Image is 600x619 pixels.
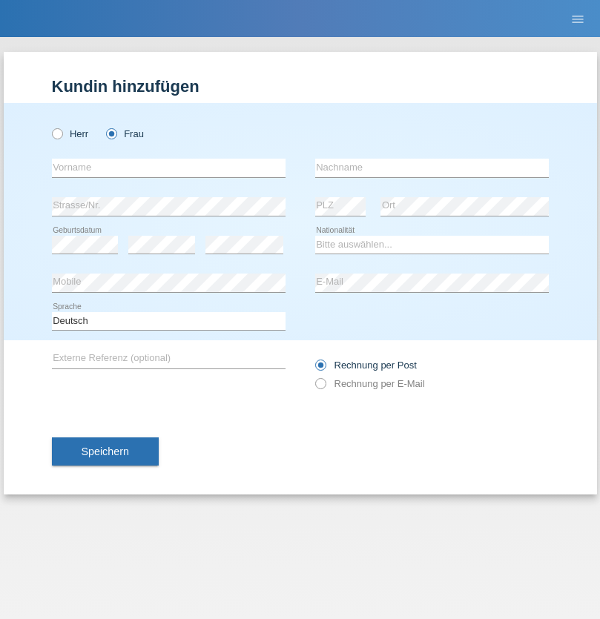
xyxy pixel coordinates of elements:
label: Frau [106,128,144,139]
a: menu [563,14,593,23]
label: Rechnung per E-Mail [315,378,425,389]
span: Speichern [82,446,129,457]
h1: Kundin hinzufügen [52,77,549,96]
input: Rechnung per Post [315,360,325,378]
i: menu [570,12,585,27]
input: Frau [106,128,116,138]
input: Herr [52,128,62,138]
button: Speichern [52,437,159,466]
label: Herr [52,128,89,139]
label: Rechnung per Post [315,360,417,371]
input: Rechnung per E-Mail [315,378,325,397]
